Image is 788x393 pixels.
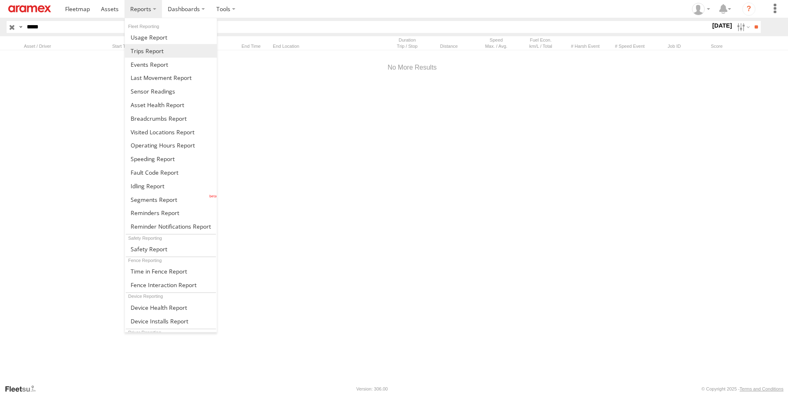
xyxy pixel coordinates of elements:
[125,98,217,112] a: Asset Health Report
[742,2,755,16] i: ?
[125,84,217,98] a: Sensor Readings
[711,21,734,30] label: [DATE]
[125,206,217,220] a: Reminders Report
[125,138,217,152] a: Asset Operating Hours Report
[125,112,217,125] a: Breadcrumbs Report
[125,30,217,44] a: Usage Report
[110,43,141,49] div: Click to Sort
[125,301,217,314] a: Device Health Report
[734,21,751,33] label: Search Filter Options
[238,43,270,49] div: Click to Sort
[125,44,217,58] a: Trips Report
[125,242,217,256] a: Safety Report
[125,71,217,84] a: Last Movement Report
[356,386,388,391] div: Version: 306.00
[125,179,217,193] a: Idling Report
[24,43,106,49] div: Click to Sort
[125,58,217,71] a: Full Events Report
[125,166,217,179] a: Fault Code Report
[125,314,217,328] a: Device Installs Report
[654,43,695,49] div: Job ID
[701,386,783,391] div: © Copyright 2025 -
[125,264,217,278] a: Time in Fences Report
[125,125,217,139] a: Visited Locations Report
[740,386,783,391] a: Terms and Conditions
[125,152,217,166] a: Fleet Speed Report
[125,278,217,292] a: Fence Interaction Report
[5,385,42,393] a: Visit our Website
[689,3,713,15] div: Emad Mabrouk
[431,43,472,49] div: Click to Sort
[17,21,24,33] label: Search Query
[698,43,735,49] div: Score
[125,220,217,233] a: Service Reminder Notifications Report
[125,193,217,206] a: Segments Report
[8,5,51,12] img: aramex-logo.svg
